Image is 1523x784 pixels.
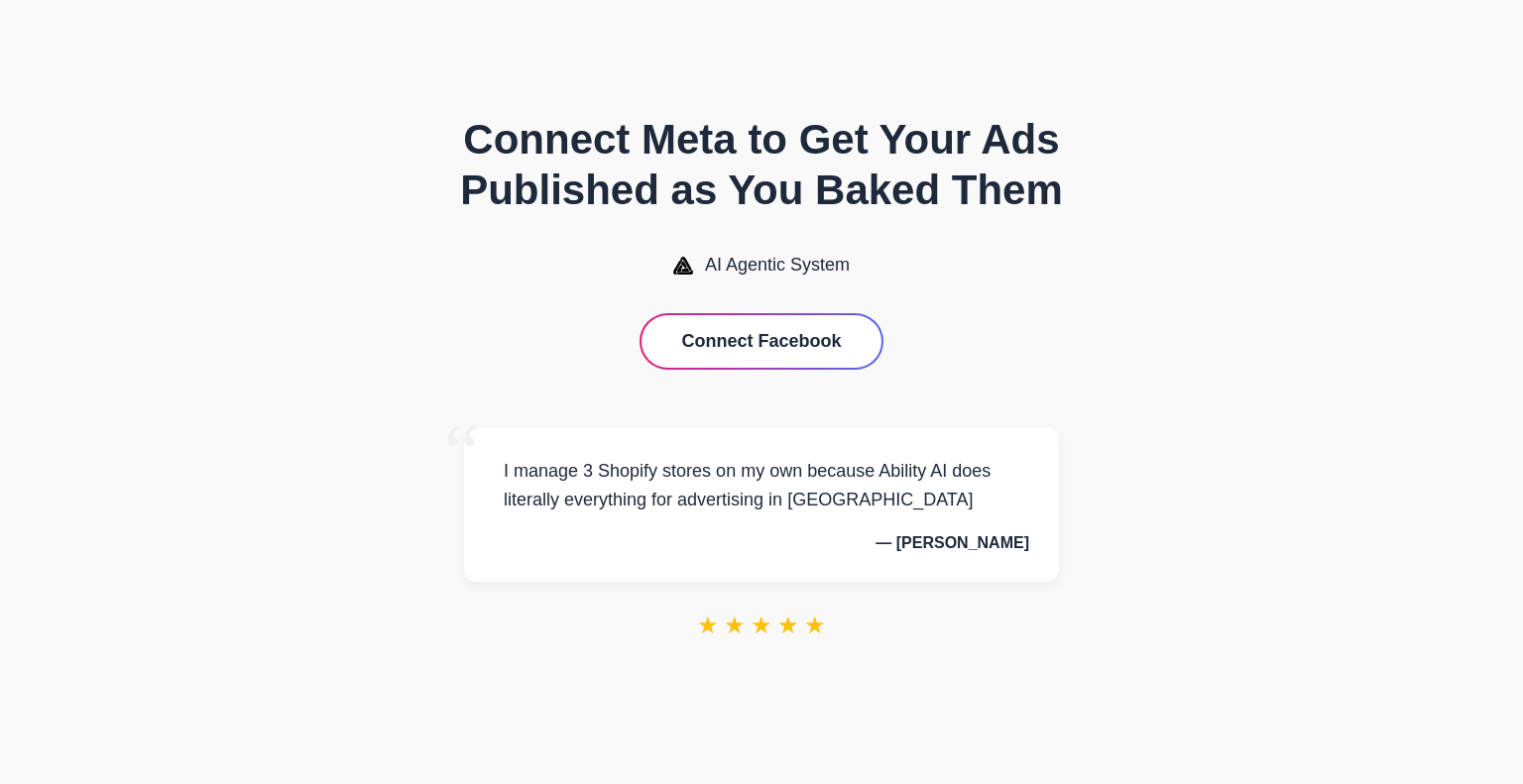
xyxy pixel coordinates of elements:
[642,315,880,368] button: Connect Facebook
[751,612,772,639] span: ★
[724,612,746,639] span: ★
[385,115,1138,215] h1: Connect Meta to Get Your Ads Published as You Baked Them
[705,255,850,276] span: AI Agentic System
[444,407,480,498] span: “
[777,612,799,639] span: ★
[494,457,1029,514] p: I manage 3 Shopify stores on my own because Ability AI does literally everything for advertising ...
[804,612,826,639] span: ★
[673,257,693,275] img: AI Agentic System Logo
[697,612,719,639] span: ★
[494,534,1029,552] p: — [PERSON_NAME]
